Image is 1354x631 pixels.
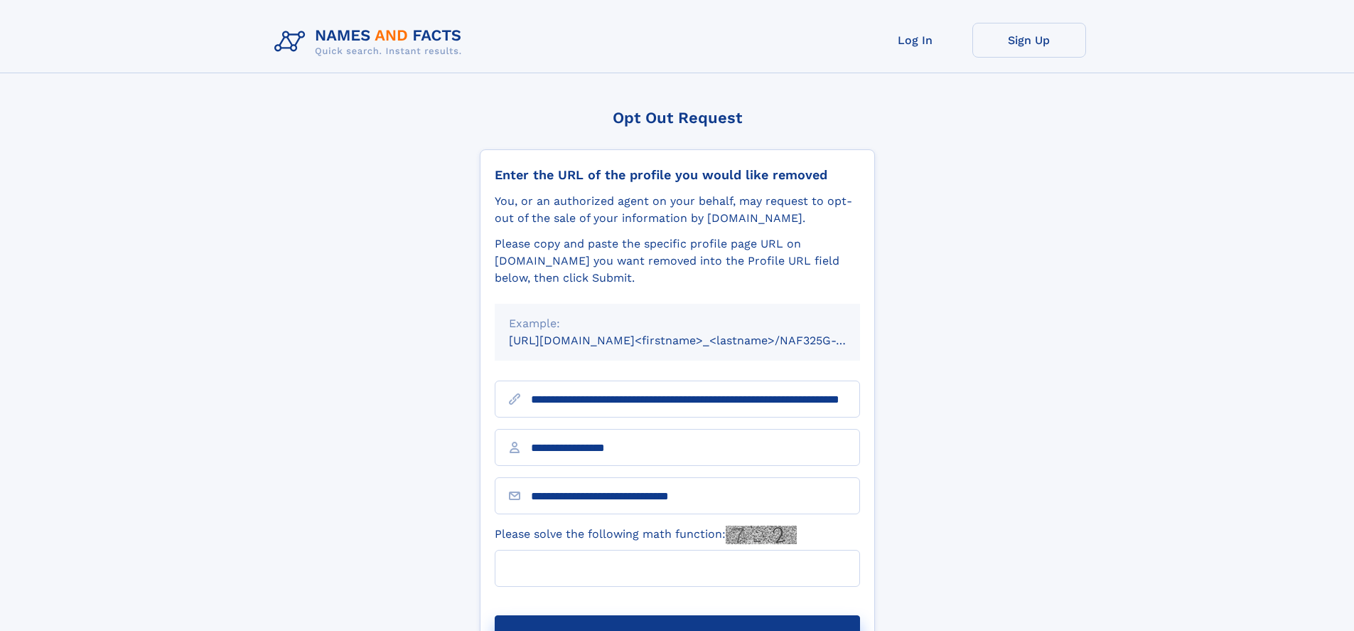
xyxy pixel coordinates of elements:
label: Please solve the following math function: [495,526,797,544]
div: Opt Out Request [480,109,875,127]
div: You, or an authorized agent on your behalf, may request to opt-out of the sale of your informatio... [495,193,860,227]
a: Sign Up [972,23,1086,58]
img: Logo Names and Facts [269,23,473,61]
div: Example: [509,315,846,332]
div: Please copy and paste the specific profile page URL on [DOMAIN_NAME] you want removed into the Pr... [495,235,860,287]
div: Enter the URL of the profile you would like removed [495,167,860,183]
small: [URL][DOMAIN_NAME]<firstname>_<lastname>/NAF325G-xxxxxxxx [509,334,887,347]
a: Log In [859,23,972,58]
